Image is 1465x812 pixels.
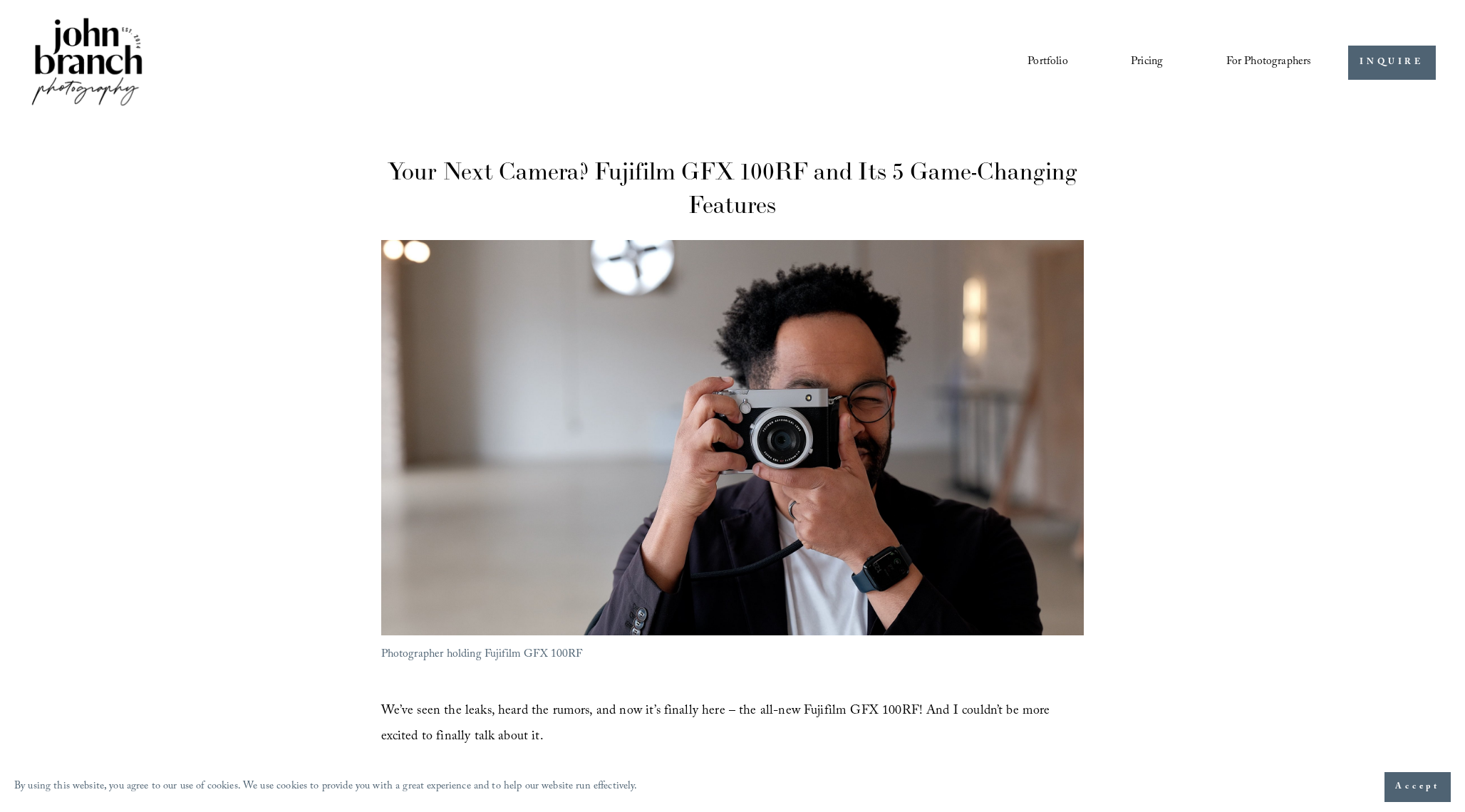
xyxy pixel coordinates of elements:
h1: Your Next Camera? Fujifilm GFX 100RF and Its 5 Game-Changing Features [381,155,1084,222]
button: Accept [1384,772,1451,802]
p: Photographer holding Fujifilm GFX 100RF [381,644,1084,666]
a: folder dropdown [1226,51,1312,75]
img: John Branch IV Photography [29,15,145,111]
p: By using this website, you agree to our use of cookies. We use cookies to provide you with a grea... [14,777,638,798]
span: We’ve seen the leaks, heard the rumors, and now it’s finally here – the all-new Fujifilm GFX 100R... [381,701,1054,749]
a: Portfolio [1027,51,1067,75]
span: For Photographers [1226,51,1312,73]
a: Pricing [1131,51,1163,75]
a: INQUIRE [1348,46,1436,80]
span: Accept [1395,780,1440,794]
a: Using the new Fujifilm GFX100RF for professional photography [381,240,1084,635]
